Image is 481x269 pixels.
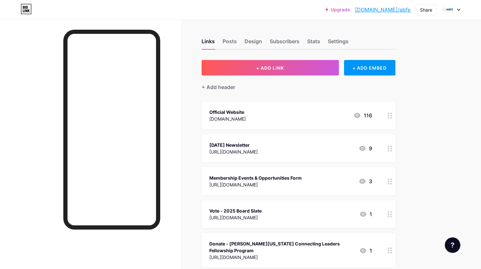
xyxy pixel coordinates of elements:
div: Membership Events & Opportunities Form [209,174,302,181]
div: [DOMAIN_NAME] [209,115,246,122]
div: [URL][DOMAIN_NAME] [209,254,354,261]
div: [URL][DOMAIN_NAME] [209,181,302,188]
div: 9 [359,144,372,152]
button: + ADD LINK [202,60,339,75]
div: Links [202,37,215,49]
img: abfe [441,4,454,16]
div: Design [245,37,262,49]
a: [DOMAIN_NAME]/abfe [355,6,411,14]
div: + Add header [202,83,235,91]
div: + ADD EMBED [344,60,395,75]
div: 3 [359,177,372,185]
a: Upgrade [325,7,350,12]
div: 1 [359,247,372,254]
div: Settings [328,37,349,49]
div: 116 [353,112,372,119]
div: [DATE] Newsletter [209,142,258,148]
div: [URL][DOMAIN_NAME] [209,214,262,221]
div: Share [420,6,432,13]
div: Posts [223,37,237,49]
div: Subscribers [270,37,299,49]
span: + ADD LINK [256,65,284,71]
div: Stats [307,37,320,49]
div: Official Website [209,109,246,115]
div: Vote - 2025 Board Slate [209,207,262,214]
div: 1 [359,210,372,218]
div: Donate - [PERSON_NAME][US_STATE] Connecting Leaders Fellowship Program [209,240,354,254]
div: [URL][DOMAIN_NAME] [209,148,258,155]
